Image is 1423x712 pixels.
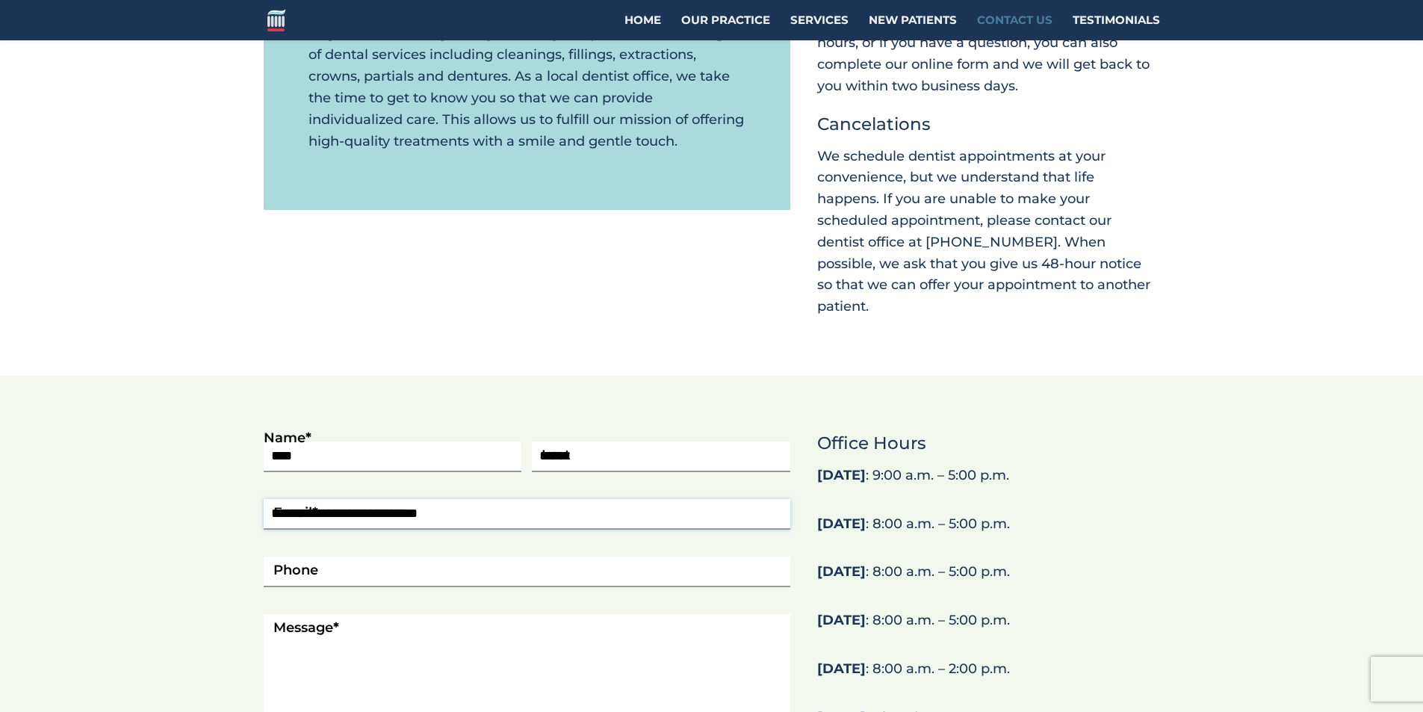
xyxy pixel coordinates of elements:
[817,561,1159,596] p: : 8:00 a.m. – 5:00 p.m.
[817,612,866,628] strong: [DATE]
[817,430,1159,465] h2: Office Hours
[309,23,746,152] p: At [PERSON_NAME] Family Dentistry, we provide a wide range of dental services including cleanings...
[267,9,285,31] img: Aderman Family Dentistry
[817,467,866,483] strong: [DATE]
[869,15,957,40] a: New Patients
[681,15,770,40] a: Our Practice
[817,660,866,677] strong: [DATE]
[624,15,661,40] a: Home
[817,465,1159,500] p: : 9:00 a.m. – 5:00 p.m.
[817,563,866,580] strong: [DATE]
[817,111,1159,146] h2: Cancelations
[817,610,1159,645] p: : 8:00 a.m. – 5:00 p.m.
[817,516,866,532] strong: [DATE]
[817,146,1159,318] p: We schedule dentist appointments at your convenience, but we understand that life happens. If you...
[977,15,1052,40] a: Contact Us
[817,513,1159,548] p: : 8:00 a.m. – 5:00 p.m.
[817,658,1159,693] p: : 8:00 a.m. – 2:00 p.m.
[790,15,849,40] a: Services
[1073,15,1160,40] a: Testimonials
